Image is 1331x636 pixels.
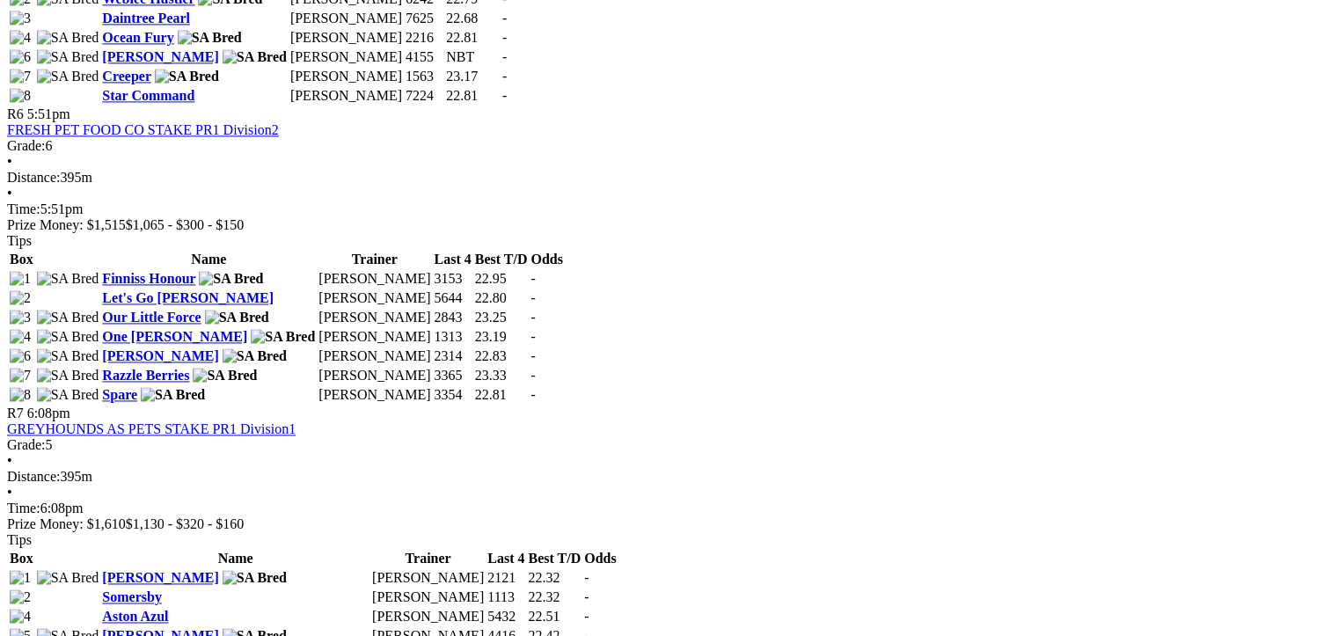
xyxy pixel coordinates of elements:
[527,588,581,606] td: 22.32
[289,48,403,66] td: [PERSON_NAME]
[223,570,287,586] img: SA Bred
[102,387,137,402] a: Spare
[205,310,269,325] img: SA Bred
[199,271,263,287] img: SA Bred
[37,271,99,287] img: SA Bred
[10,252,33,267] span: Box
[37,348,99,364] img: SA Bred
[502,69,507,84] span: -
[10,310,31,325] img: 3
[7,154,12,169] span: •
[318,367,431,384] td: [PERSON_NAME]
[289,68,403,85] td: [PERSON_NAME]
[7,437,46,452] span: Grade:
[102,11,190,26] a: Daintree Pearl
[289,29,403,47] td: [PERSON_NAME]
[10,49,31,65] img: 6
[530,251,563,268] th: Odds
[101,550,369,567] th: Name
[102,49,218,64] a: [PERSON_NAME]
[10,329,31,345] img: 4
[7,453,12,468] span: •
[102,290,274,305] a: Let's Go [PERSON_NAME]
[405,48,443,66] td: 4155
[318,386,431,404] td: [PERSON_NAME]
[37,30,99,46] img: SA Bred
[7,106,24,121] span: R6
[318,328,431,346] td: [PERSON_NAME]
[318,309,431,326] td: [PERSON_NAME]
[530,271,535,286] span: -
[486,588,525,606] td: 1113
[10,368,31,384] img: 7
[251,329,315,345] img: SA Bred
[7,170,60,185] span: Distance:
[318,270,431,288] td: [PERSON_NAME]
[474,309,529,326] td: 23.25
[102,329,247,344] a: One [PERSON_NAME]
[126,217,245,232] span: $1,065 - $300 - $150
[102,589,162,604] a: Somersby
[433,251,472,268] th: Last 4
[445,87,500,105] td: 22.81
[102,310,201,325] a: Our Little Force
[474,386,529,404] td: 22.81
[10,609,31,625] img: 4
[193,368,257,384] img: SA Bred
[10,11,31,26] img: 3
[583,550,617,567] th: Odds
[371,588,485,606] td: [PERSON_NAME]
[7,501,40,515] span: Time:
[474,347,529,365] td: 22.83
[37,368,99,384] img: SA Bred
[527,550,581,567] th: Best T/D
[527,569,581,587] td: 22.32
[10,551,33,566] span: Box
[10,348,31,364] img: 6
[405,68,443,85] td: 1563
[7,186,12,201] span: •
[445,48,500,66] td: NBT
[102,30,173,45] a: Ocean Fury
[371,608,485,625] td: [PERSON_NAME]
[7,406,24,420] span: R7
[502,30,507,45] span: -
[7,138,1324,154] div: 6
[102,348,218,363] a: [PERSON_NAME]
[433,386,472,404] td: 3354
[141,387,205,403] img: SA Bred
[405,10,443,27] td: 7625
[433,309,472,326] td: 2843
[102,88,194,103] a: Star Command
[474,367,529,384] td: 23.33
[10,290,31,306] img: 2
[530,310,535,325] span: -
[445,29,500,47] td: 22.81
[405,29,443,47] td: 2216
[530,368,535,383] span: -
[7,516,1324,532] div: Prize Money: $1,610
[27,106,70,121] span: 5:51pm
[530,348,535,363] span: -
[102,609,168,624] a: Aston Azul
[530,329,535,344] span: -
[10,30,31,46] img: 4
[155,69,219,84] img: SA Bred
[318,251,431,268] th: Trainer
[7,201,1324,217] div: 5:51pm
[7,170,1324,186] div: 395m
[7,485,12,500] span: •
[289,87,403,105] td: [PERSON_NAME]
[7,122,279,137] a: FRESH PET FOOD CO STAKE PR1 Division2
[37,49,99,65] img: SA Bred
[474,251,529,268] th: Best T/D
[178,30,242,46] img: SA Bred
[27,406,70,420] span: 6:08pm
[584,609,589,624] span: -
[433,347,472,365] td: 2314
[7,437,1324,453] div: 5
[502,11,507,26] span: -
[7,469,60,484] span: Distance:
[527,608,581,625] td: 22.51
[502,49,507,64] span: -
